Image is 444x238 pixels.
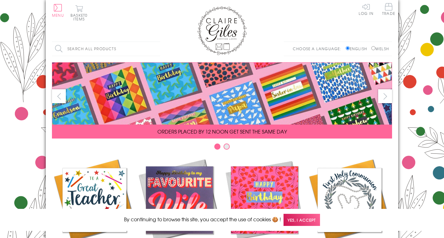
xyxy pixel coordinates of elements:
input: Search all products [52,42,160,56]
span: 0 items [73,12,88,22]
span: Trade [382,3,395,15]
a: Trade [382,3,395,16]
button: Carousel Page 1 (Current Slide) [214,143,220,150]
span: ORDERS PLACED BY 12 NOON GET SENT THE SAME DAY [157,128,287,135]
input: Welsh [371,46,375,50]
p: Choose a language: [293,46,344,51]
button: next [378,89,392,103]
button: Basket0 items [70,5,88,21]
span: Yes, I accept [284,214,320,226]
input: Search [154,42,160,56]
button: Carousel Page 2 [224,143,230,150]
a: Log In [359,3,374,15]
button: Menu [52,4,64,17]
input: English [346,46,350,50]
label: English [346,46,370,51]
label: Welsh [371,46,389,51]
img: Claire Giles Greetings Cards [197,6,247,55]
span: Menu [52,12,64,18]
button: prev [52,89,66,103]
div: Carousel Pagination [52,143,392,153]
